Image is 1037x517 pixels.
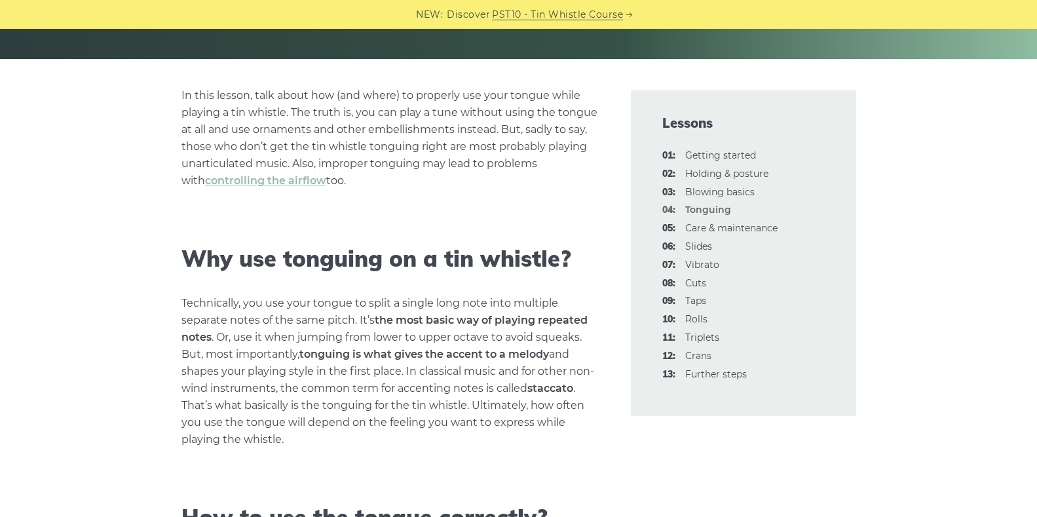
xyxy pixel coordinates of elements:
a: 02:Holding & posture [685,168,768,180]
a: 03:Blowing basics [685,186,755,198]
a: 10:Rolls [685,313,707,325]
span: 10: [662,312,675,328]
span: 02: [662,166,675,182]
a: 12:Crans [685,350,711,362]
a: 05:Care & maintenance [685,222,778,234]
a: 07:Vibrato [685,259,719,271]
a: 11:Triplets [685,332,719,343]
a: 09:Taps [685,295,706,307]
span: 13: [662,367,675,383]
strong: the most basic way of playing repeated notes [181,314,588,343]
p: Technically, you use your tongue to split a single long note into multiple separate notes of the ... [181,295,599,448]
span: NEW: [416,7,443,22]
a: 13:Further steps [685,368,747,380]
a: 01:Getting started [685,149,756,161]
span: 09: [662,294,675,309]
span: Lessons [662,114,825,132]
strong: staccato [527,382,573,394]
span: 08: [662,276,675,292]
span: 04: [662,202,675,218]
strong: tonguing is what gives the accent to a melody [299,348,549,360]
span: 05: [662,221,675,237]
span: 07: [662,258,675,273]
p: In this lesson, talk about how (and where) to properly use your tongue while playing a tin whistl... [181,87,599,189]
a: controlling the airflow [205,174,326,187]
a: 08:Cuts [685,277,706,289]
span: Discover [447,7,490,22]
a: PST10 - Tin Whistle Course [492,7,623,22]
span: 06: [662,239,675,255]
a: 06:Slides [685,240,712,252]
span: 01: [662,148,675,164]
h2: Why use tonguing on a tin whistle? [181,246,599,273]
span: 12: [662,349,675,364]
span: 03: [662,185,675,201]
strong: Tonguing [685,204,731,216]
span: 11: [662,330,675,346]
